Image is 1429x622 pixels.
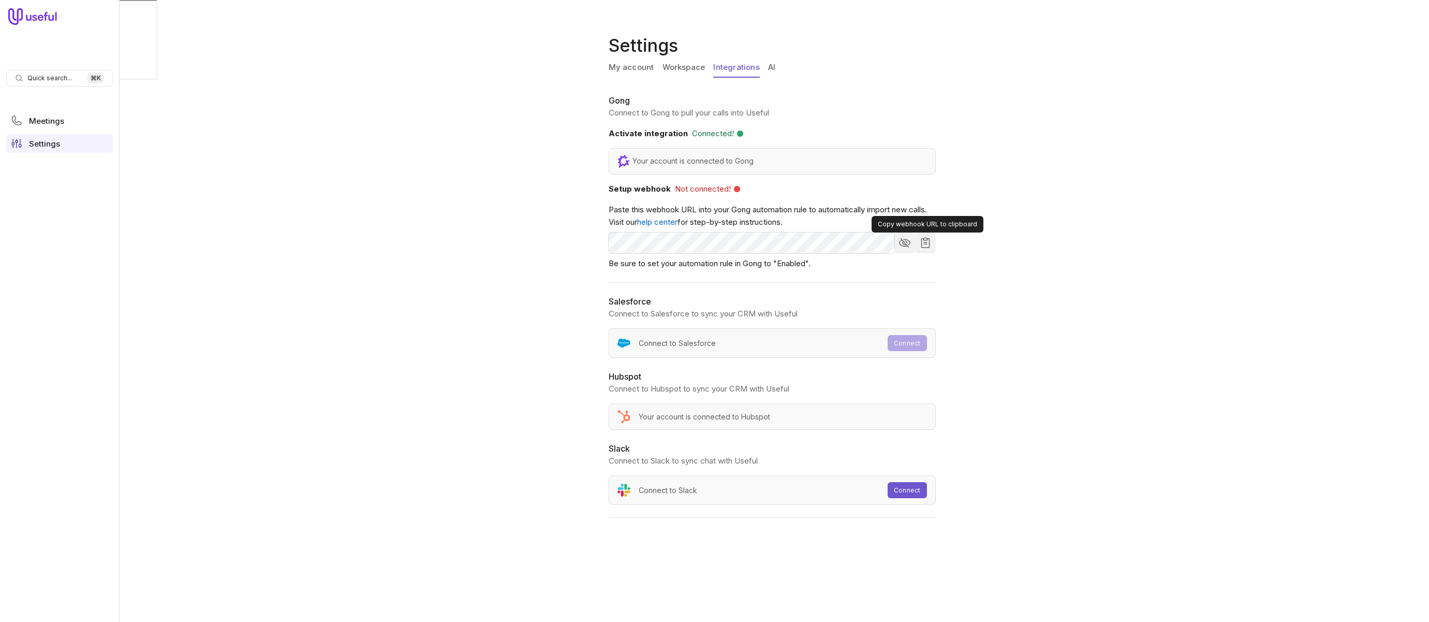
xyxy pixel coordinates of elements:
[609,128,688,138] span: Activate integration
[675,183,731,195] span: Not connected!
[888,335,926,351] button: Connect
[692,127,734,140] span: Connected!
[609,442,936,455] h2: Slack
[639,337,716,350] span: Connect to Salesforce
[609,33,940,58] h1: Settings
[609,184,671,194] span: Setup webhook
[609,370,936,383] h2: Hubspot
[915,233,936,253] button: Copy webhook URL to clipboard
[713,58,759,78] a: Integrations
[609,257,936,270] div: Be sure to set your automation rule in Gong to "Enabled".
[639,411,770,423] span: Your account is connected to Hubspot
[609,295,936,308] h2: Salesforce
[894,233,915,253] button: Hide webhook URL
[639,484,697,497] span: Connect to Slack
[29,140,60,148] span: Settings
[609,455,936,467] p: Connect to Slack to sync chat with Useful
[609,58,654,78] a: My account
[609,204,936,228] p: Paste this webhook URL into your Gong automation rule to automatically import new calls. Visit ou...
[637,217,677,227] a: help center
[609,107,936,119] p: Connect to Gong to pull your calls into Useful
[609,94,936,107] h2: Gong
[27,74,72,82] span: Quick search...
[632,155,754,168] span: Your account is connected to Gong
[87,73,104,83] kbd: ⌘ K
[888,482,926,498] button: Connect
[872,216,983,233] aside: Copy webhook URL to clipboard
[662,58,705,78] a: Workspace
[6,111,113,130] a: Meetings
[609,383,936,395] p: Connect to Hubspot to sync your CRM with Useful
[768,58,775,78] a: AI
[29,117,64,125] span: Meetings
[609,308,936,320] p: Connect to Salesforce to sync your CRM with Useful
[6,134,113,153] a: Settings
